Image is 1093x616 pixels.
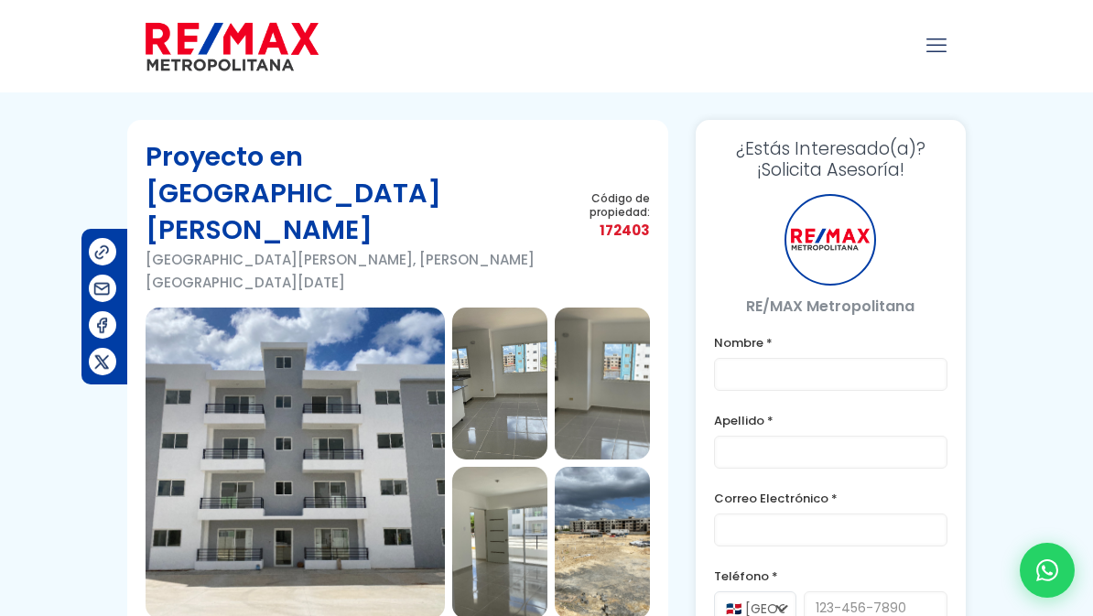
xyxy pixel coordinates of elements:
[714,565,947,588] label: Teléfono *
[785,194,876,286] div: RE/MAX Metropolitana
[714,138,947,159] span: ¿Estás Interesado(a)?
[714,487,947,510] label: Correo Electrónico *
[574,219,650,242] span: 172403
[555,308,650,459] img: Proyecto en Ciudad Juan Bosch
[714,295,947,318] p: RE/MAX Metropolitana
[92,243,112,262] img: Compartir
[146,19,319,74] img: remax-metropolitana-logo
[92,316,112,335] img: Compartir
[714,138,947,180] h3: ¡Solicita Asesoría!
[146,248,574,294] p: [GEOGRAPHIC_DATA][PERSON_NAME], [PERSON_NAME][GEOGRAPHIC_DATA][DATE]
[574,191,650,219] span: Código de propiedad:
[92,352,112,372] img: Compartir
[146,138,574,248] h1: Proyecto en [GEOGRAPHIC_DATA][PERSON_NAME]
[452,308,547,459] img: Proyecto en Ciudad Juan Bosch
[714,331,947,354] label: Nombre *
[92,279,112,298] img: Compartir
[921,30,952,61] a: mobile menu
[714,409,947,432] label: Apellido *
